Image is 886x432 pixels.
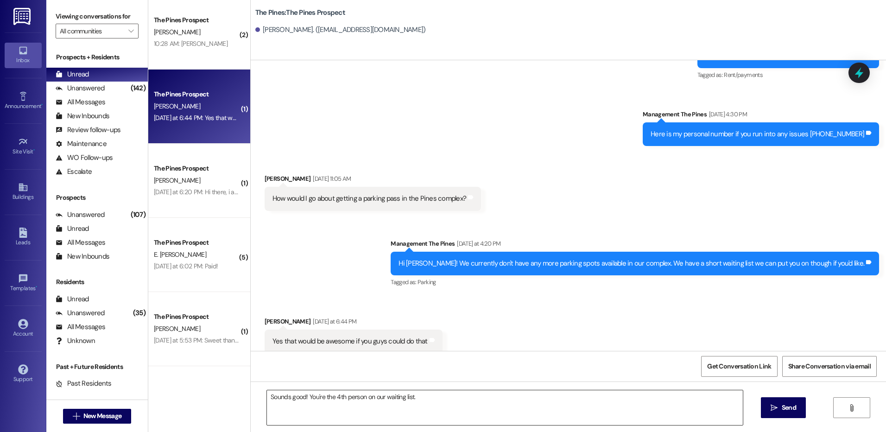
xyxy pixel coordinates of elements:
[46,277,148,287] div: Residents
[56,83,105,93] div: Unanswered
[272,194,466,203] div: How would I go about getting a parking pass in the Pines complex?
[131,306,148,320] div: (35)
[154,238,240,248] div: The Pines Prospect
[418,278,436,286] span: Parking
[5,134,42,159] a: Site Visit •
[46,52,148,62] div: Prospects + Residents
[56,111,109,121] div: New Inbounds
[154,188,469,196] div: [DATE] at 6:20 PM: Hi there, i am trying to find housing for the fall semester! I'm not sure abou...
[782,403,796,413] span: Send
[697,68,880,82] div: Tagged as:
[46,362,148,372] div: Past + Future Residents
[848,404,855,412] i: 
[33,147,35,153] span: •
[782,356,877,377] button: Share Conversation via email
[255,8,345,18] b: The Pines: The Pines Prospect
[788,362,871,371] span: Share Conversation via email
[13,8,32,25] img: ResiDesk Logo
[724,71,763,79] span: Rent/payments
[128,81,148,95] div: (142)
[60,24,124,38] input: All communities
[5,316,42,341] a: Account
[391,239,879,252] div: Management The Pines
[56,336,95,346] div: Unknown
[56,308,105,318] div: Unanswered
[310,174,351,184] div: [DATE] 11:05 AM
[707,109,747,119] div: [DATE] 4:30 PM
[56,252,109,261] div: New Inbounds
[265,174,481,187] div: [PERSON_NAME]
[5,43,42,68] a: Inbox
[651,129,864,139] div: Here is my personal number if you run into any issues [PHONE_NUMBER]
[154,102,200,110] span: [PERSON_NAME]
[154,15,240,25] div: The Pines Prospect
[56,224,89,234] div: Unread
[128,208,148,222] div: (107)
[56,294,89,304] div: Unread
[56,238,105,248] div: All Messages
[154,324,200,333] span: [PERSON_NAME]
[56,139,107,149] div: Maintenance
[154,250,206,259] span: E. [PERSON_NAME]
[5,225,42,250] a: Leads
[154,262,218,270] div: [DATE] at 6:02 PM: Paid!
[46,193,148,203] div: Prospects
[56,9,139,24] label: Viewing conversations for
[455,239,500,248] div: [DATE] at 4:20 PM
[154,176,200,184] span: [PERSON_NAME]
[267,390,742,425] textarea: Sounds good! You're the 4th person on our waiting list.
[56,393,118,402] div: Future Residents
[128,27,133,35] i: 
[56,153,113,163] div: WO Follow-ups
[391,275,879,289] div: Tagged as:
[5,362,42,387] a: Support
[255,25,426,35] div: [PERSON_NAME]. ([EMAIL_ADDRESS][DOMAIN_NAME])
[701,356,777,377] button: Get Conversation Link
[41,102,43,108] span: •
[5,271,42,296] a: Templates •
[761,397,806,418] button: Send
[56,322,105,332] div: All Messages
[5,179,42,204] a: Buildings
[154,164,240,173] div: The Pines Prospect
[36,284,37,290] span: •
[56,379,112,388] div: Past Residents
[154,336,251,344] div: [DATE] at 5:53 PM: Sweet thank you!
[154,39,228,48] div: 10:28 AM: [PERSON_NAME]
[56,210,105,220] div: Unanswered
[643,109,879,122] div: Management The Pines
[154,28,200,36] span: [PERSON_NAME]
[707,362,771,371] span: Get Conversation Link
[154,312,240,322] div: The Pines Prospect
[272,337,428,346] div: Yes that would be awesome if you guys could do that
[265,317,443,330] div: [PERSON_NAME]
[56,97,105,107] div: All Messages
[56,167,92,177] div: Escalate
[771,404,778,412] i: 
[154,114,349,122] div: [DATE] at 6:44 PM: Yes that would be awesome if you guys could do that
[63,409,132,424] button: New Message
[56,70,89,79] div: Unread
[73,413,80,420] i: 
[399,259,864,268] div: Hi [PERSON_NAME]! We currently don't have any more parking spots available in our complex. We hav...
[310,317,356,326] div: [DATE] at 6:44 PM
[83,411,121,421] span: New Message
[154,89,240,99] div: The Pines Prospect
[56,125,120,135] div: Review follow-ups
